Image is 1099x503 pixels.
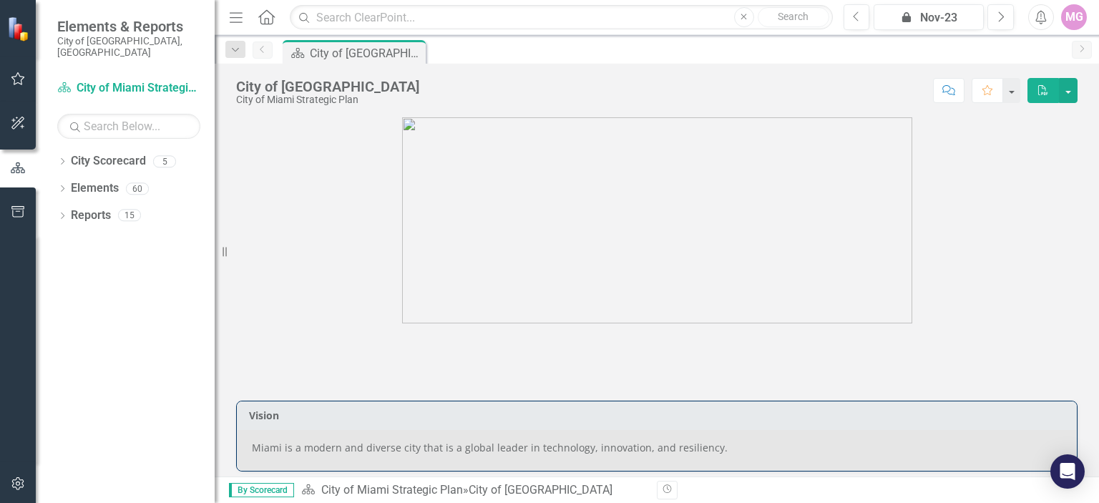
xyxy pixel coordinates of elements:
[7,16,32,41] img: ClearPoint Strategy
[1050,454,1085,489] div: Open Intercom Messenger
[879,9,979,26] div: Nov-23
[118,210,141,222] div: 15
[310,44,422,62] div: City of [GEOGRAPHIC_DATA]
[126,182,149,195] div: 60
[153,155,176,167] div: 5
[290,5,832,30] input: Search ClearPoint...
[71,153,146,170] a: City Scorecard
[469,483,612,497] div: City of [GEOGRAPHIC_DATA]
[874,4,984,30] button: Nov-23
[57,80,200,97] a: City of Miami Strategic Plan
[71,207,111,224] a: Reports
[301,482,646,499] div: »
[236,79,419,94] div: City of [GEOGRAPHIC_DATA]
[402,117,912,323] img: city_priorities_all%20smaller%20copy.png
[252,441,728,454] span: Miami is a modern and diverse city that is a global leader in technology, innovation, and resilie...
[57,35,200,59] small: City of [GEOGRAPHIC_DATA], [GEOGRAPHIC_DATA]
[57,18,200,35] span: Elements & Reports
[758,7,829,27] button: Search
[321,483,463,497] a: City of Miami Strategic Plan
[229,483,294,497] span: By Scorecard
[778,11,809,22] span: Search
[57,114,200,139] input: Search Below...
[236,94,419,105] div: City of Miami Strategic Plan
[249,410,1070,421] h3: Vision
[1061,4,1087,30] button: MG
[71,180,119,197] a: Elements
